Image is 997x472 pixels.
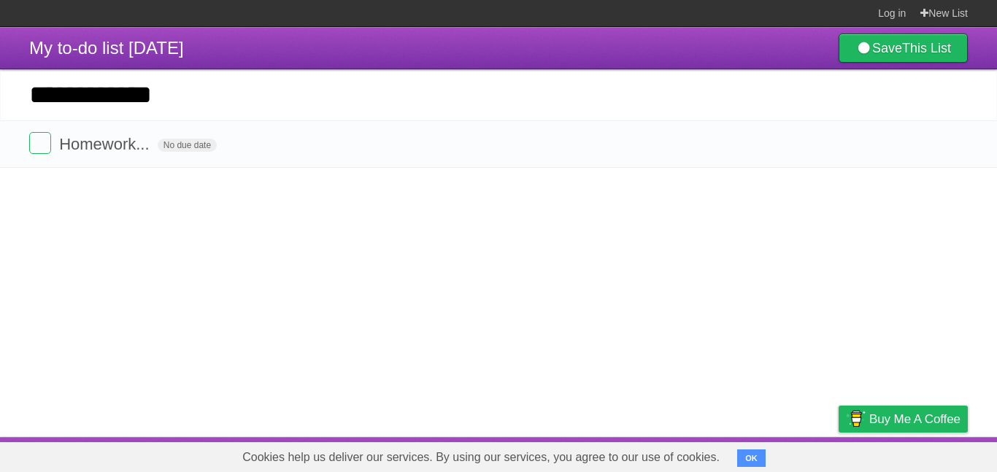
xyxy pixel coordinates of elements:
a: Developers [693,441,752,468]
button: OK [737,449,766,467]
span: No due date [158,139,217,152]
span: Buy me a coffee [869,406,961,432]
label: Done [29,132,51,154]
span: Homework... [59,135,153,153]
a: Privacy [820,441,858,468]
a: About [644,441,675,468]
b: This List [902,41,951,55]
img: Buy me a coffee [846,406,866,431]
a: Terms [770,441,802,468]
span: My to-do list [DATE] [29,38,184,58]
a: Buy me a coffee [839,406,968,433]
span: Cookies help us deliver our services. By using our services, you agree to our use of cookies. [228,443,734,472]
a: Suggest a feature [876,441,968,468]
a: SaveThis List [839,34,968,63]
